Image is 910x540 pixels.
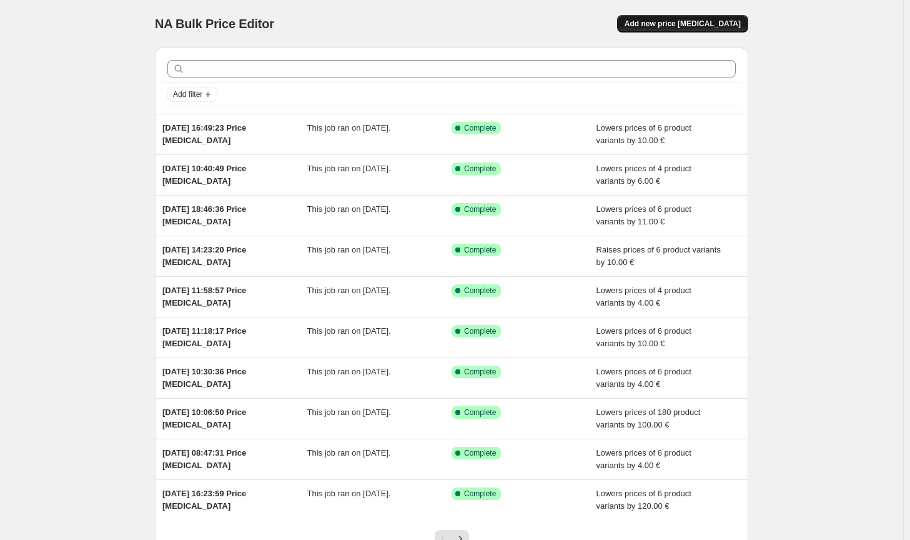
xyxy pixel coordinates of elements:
[307,123,391,132] span: This job ran on [DATE].
[464,326,496,336] span: Complete
[596,164,691,186] span: Lowers prices of 4 product variants by 6.00 €
[464,489,496,499] span: Complete
[307,407,391,417] span: This job ran on [DATE].
[307,245,391,254] span: This job ran on [DATE].
[617,15,748,32] button: Add new price [MEDICAL_DATA]
[464,407,496,417] span: Complete
[167,87,217,102] button: Add filter
[307,204,391,214] span: This job ran on [DATE].
[307,286,391,295] span: This job ran on [DATE].
[162,326,246,348] span: [DATE] 11:18:17 Price [MEDICAL_DATA]
[596,123,691,145] span: Lowers prices of 6 product variants by 10.00 €
[307,326,391,336] span: This job ran on [DATE].
[162,448,246,470] span: [DATE] 08:47:31 Price [MEDICAL_DATA]
[625,19,741,29] span: Add new price [MEDICAL_DATA]
[464,123,496,133] span: Complete
[162,245,246,267] span: [DATE] 14:23:20 Price [MEDICAL_DATA]
[596,326,691,348] span: Lowers prices of 6 product variants by 10.00 €
[307,489,391,498] span: This job ran on [DATE].
[307,367,391,376] span: This job ran on [DATE].
[596,489,691,511] span: Lowers prices of 6 product variants by 120.00 €
[464,367,496,377] span: Complete
[464,164,496,174] span: Complete
[155,17,274,31] span: NA Bulk Price Editor
[162,367,246,389] span: [DATE] 10:30:36 Price [MEDICAL_DATA]
[464,204,496,214] span: Complete
[596,204,691,226] span: Lowers prices of 6 product variants by 11.00 €
[596,245,721,267] span: Raises prices of 6 product variants by 10.00 €
[596,407,701,429] span: Lowers prices of 180 product variants by 100.00 €
[307,448,391,457] span: This job ran on [DATE].
[162,407,246,429] span: [DATE] 10:06:50 Price [MEDICAL_DATA]
[162,286,246,307] span: [DATE] 11:58:57 Price [MEDICAL_DATA]
[464,448,496,458] span: Complete
[596,286,691,307] span: Lowers prices of 4 product variants by 4.00 €
[464,286,496,296] span: Complete
[596,367,691,389] span: Lowers prices of 6 product variants by 4.00 €
[464,245,496,255] span: Complete
[307,164,391,173] span: This job ran on [DATE].
[162,489,246,511] span: [DATE] 16:23:59 Price [MEDICAL_DATA]
[162,204,246,226] span: [DATE] 18:46:36 Price [MEDICAL_DATA]
[173,89,202,99] span: Add filter
[596,448,691,470] span: Lowers prices of 6 product variants by 4.00 €
[162,123,246,145] span: [DATE] 16:49:23 Price [MEDICAL_DATA]
[162,164,246,186] span: [DATE] 10:40:49 Price [MEDICAL_DATA]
